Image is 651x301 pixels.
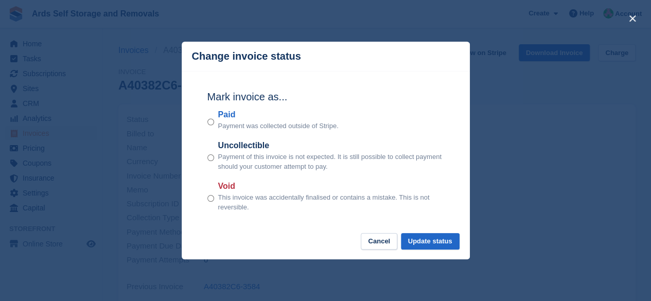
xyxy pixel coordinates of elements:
label: Void [218,180,444,192]
p: Payment of this invoice is not expected. It is still possible to collect payment should your cust... [218,152,444,172]
h2: Mark invoice as... [207,89,444,104]
label: Uncollectible [218,139,444,152]
p: This invoice was accidentally finalised or contains a mistake. This is not reversible. [218,192,444,213]
button: close [624,10,641,27]
button: Cancel [361,233,397,250]
button: Update status [401,233,460,250]
p: Change invoice status [192,50,301,62]
p: Payment was collected outside of Stripe. [218,121,339,131]
label: Paid [218,109,339,121]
